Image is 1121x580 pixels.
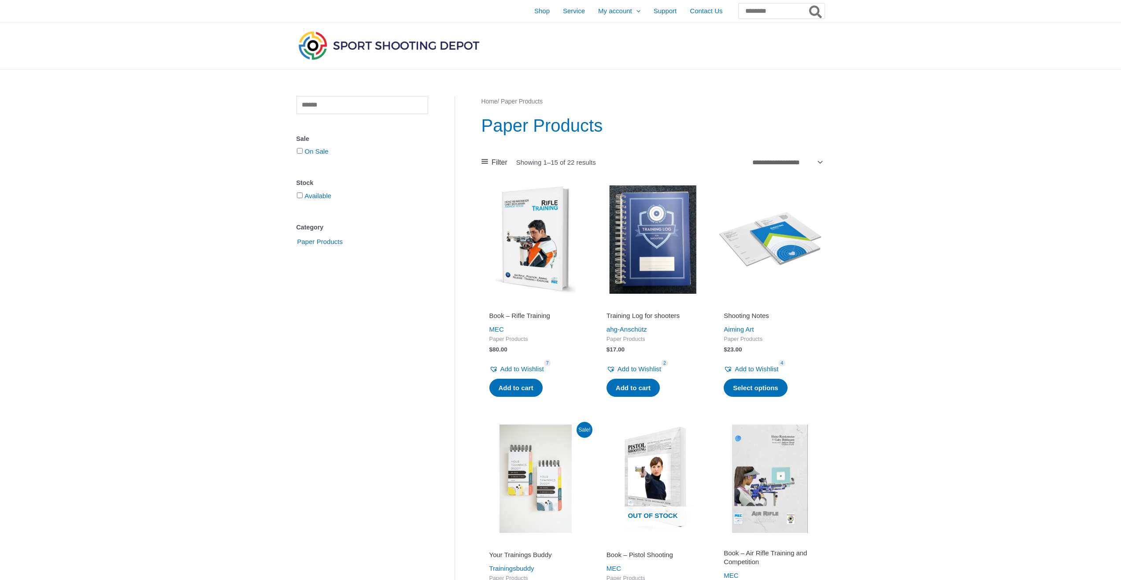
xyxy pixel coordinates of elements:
[489,538,582,549] iframe: Customer reviews powered by Trustpilot
[489,346,507,353] bdi: 80.00
[607,550,699,562] a: Book – Pistol Shooting
[605,506,700,527] span: Out of stock
[618,365,661,373] span: Add to Wishlist
[607,311,699,320] h2: Training Log for shooters
[607,346,625,353] bdi: 17.00
[481,185,590,294] img: Rifle Training
[607,346,610,353] span: $
[599,185,707,294] img: Training Log for shooters
[489,336,582,343] span: Paper Products
[305,148,329,155] a: On Sale
[481,96,825,107] nav: Breadcrumb
[577,422,592,438] span: Sale!
[661,360,668,366] span: 2
[492,156,507,169] span: Filter
[544,360,551,366] span: 7
[724,379,788,397] a: Select options for “Shooting Notes”
[724,336,816,343] span: Paper Products
[599,425,707,533] img: Book - Pistol Shooting
[724,346,727,353] span: $
[296,234,344,249] span: Paper Products
[807,4,825,18] button: Search
[724,325,754,333] a: Aiming Art
[716,425,824,533] img: Book - Air Rifle Training and Competition
[489,379,543,397] a: Add to cart: “Book - Rifle Training”
[607,565,621,572] a: MEC
[489,311,582,320] h2: Book – Rifle Training
[607,538,699,549] iframe: Customer reviews powered by Trustpilot
[607,325,647,333] a: ahg-Anschütz
[297,192,303,198] input: Available
[749,155,825,169] select: Shop order
[489,299,582,310] iframe: Customer reviews powered by Trustpilot
[296,221,428,234] div: Category
[724,346,742,353] bdi: 23.00
[489,550,582,562] a: Your Trainings Buddy
[481,156,507,169] a: Filter
[489,311,582,323] a: Book – Rifle Training
[607,336,699,343] span: Paper Products
[305,192,332,199] a: Available
[724,538,816,549] iframe: Customer reviews powered by Trustpilot
[724,299,816,310] iframe: Customer reviews powered by Trustpilot
[724,311,816,323] a: Shooting Notes
[607,379,660,397] a: Add to cart: “Training Log for shooters”
[724,549,816,566] h2: Book – Air Rifle Training and Competition
[481,98,498,105] a: Home
[500,365,544,373] span: Add to Wishlist
[724,363,778,375] a: Add to Wishlist
[716,185,824,294] img: Shooting Notes
[489,550,582,559] h2: Your Trainings Buddy
[778,360,785,366] span: 4
[481,113,825,138] h1: Paper Products
[516,159,596,166] p: Showing 1–15 of 22 results
[724,311,816,320] h2: Shooting Notes
[599,425,707,533] a: Out of stock
[296,177,428,189] div: Stock
[607,363,661,375] a: Add to Wishlist
[481,425,590,533] img: Your Trainings Buddy
[296,29,481,62] img: Sport Shooting Depot
[297,148,303,154] input: On Sale
[724,549,816,569] a: Book – Air Rifle Training and Competition
[607,550,699,559] h2: Book – Pistol Shooting
[489,346,493,353] span: $
[489,325,504,333] a: MEC
[735,365,778,373] span: Add to Wishlist
[296,237,344,245] a: Paper Products
[607,299,699,310] iframe: Customer reviews powered by Trustpilot
[489,565,534,572] a: Trainingsbuddy
[724,572,738,579] a: MEC
[296,133,428,145] div: Sale
[489,363,544,375] a: Add to Wishlist
[607,311,699,323] a: Training Log for shooters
